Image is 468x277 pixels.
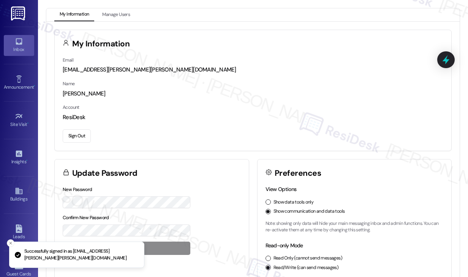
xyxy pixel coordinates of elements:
label: Show communication and data tools [274,208,345,215]
a: Site Visit • [4,110,34,131]
button: Sign Out [63,129,91,143]
label: Account [63,104,79,110]
label: Email [63,57,73,63]
label: New Password [63,186,92,193]
span: • [27,121,28,126]
div: ResiDesk [63,113,443,121]
div: [PERSON_NAME] [63,90,443,98]
h3: Update Password [72,169,138,177]
label: View Options [266,186,297,193]
label: Show data tools only [274,199,314,206]
span: • [26,158,27,163]
label: Name [63,81,75,87]
span: • [34,83,35,89]
button: Close toast [7,239,14,247]
button: My Information [54,8,94,21]
label: Read/Write (can send messages) [274,264,339,271]
label: Read-only Mode [266,242,303,249]
label: Read Only (cannot send messages) [274,255,342,262]
button: Manage Users [97,8,135,21]
label: Confirm New Password [63,215,109,221]
h3: My Information [72,40,130,48]
h3: Preferences [275,169,321,177]
a: Leads [4,222,34,243]
a: Insights • [4,147,34,168]
p: Note: showing only data will hide your main messaging inbox and admin functions. You can re-activ... [266,220,444,234]
p: Successfully signed in as [EMAIL_ADDRESS][PERSON_NAME][PERSON_NAME][DOMAIN_NAME] [24,248,138,261]
a: Buildings [4,185,34,205]
a: Inbox [4,35,34,56]
img: ResiDesk Logo [11,6,27,21]
div: [EMAIL_ADDRESS][PERSON_NAME][PERSON_NAME][DOMAIN_NAME] [63,66,443,74]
